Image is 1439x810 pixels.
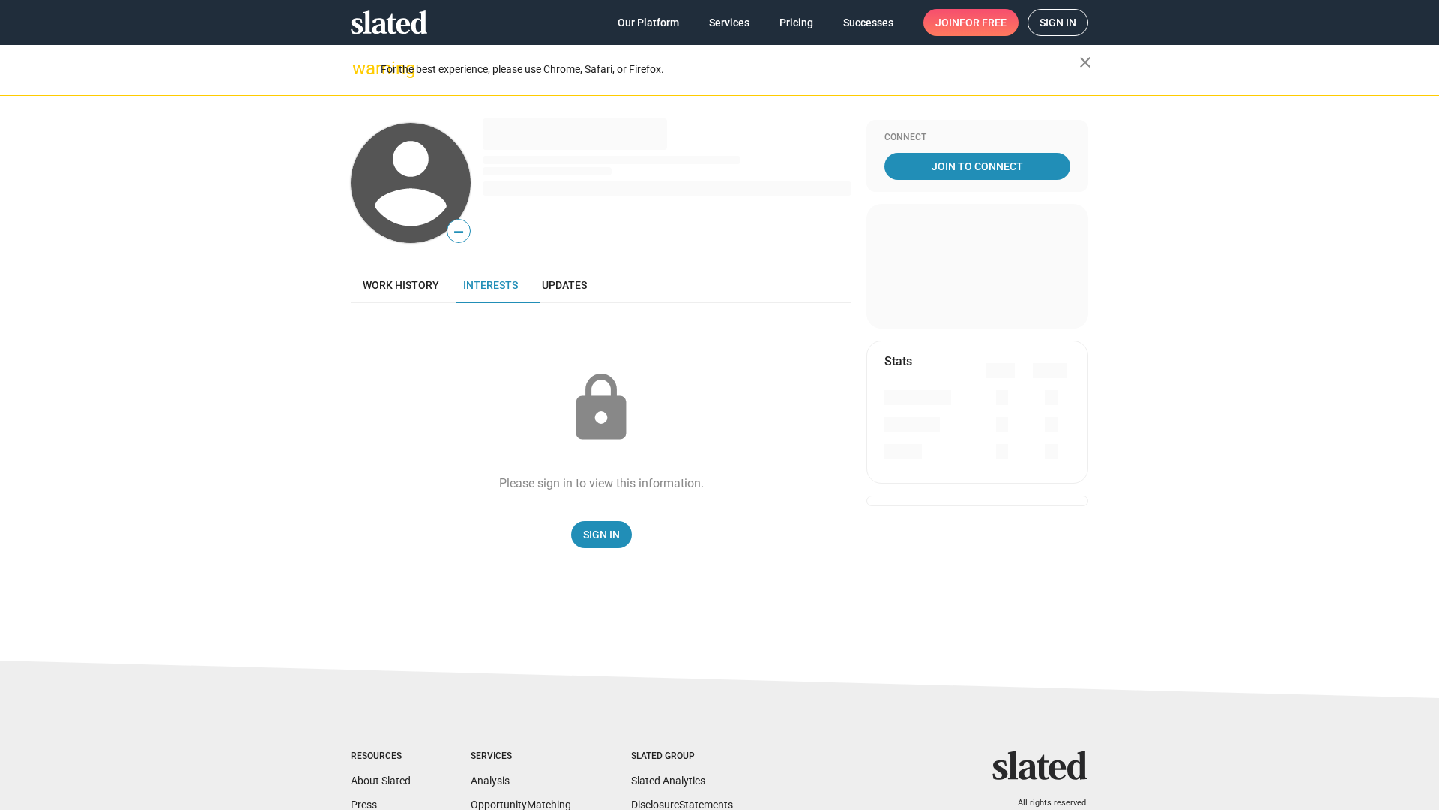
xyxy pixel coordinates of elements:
[471,775,510,787] a: Analysis
[779,9,813,36] span: Pricing
[542,279,587,291] span: Updates
[935,9,1007,36] span: Join
[709,9,749,36] span: Services
[583,521,620,548] span: Sign In
[499,475,704,491] div: Please sign in to view this information.
[352,59,370,77] mat-icon: warning
[1076,53,1094,71] mat-icon: close
[843,9,893,36] span: Successes
[447,222,470,241] span: —
[618,9,679,36] span: Our Platform
[451,267,530,303] a: Interests
[767,9,825,36] a: Pricing
[884,132,1070,144] div: Connect
[530,267,599,303] a: Updates
[463,279,518,291] span: Interests
[606,9,691,36] a: Our Platform
[923,9,1019,36] a: Joinfor free
[887,153,1067,180] span: Join To Connect
[363,279,439,291] span: Work history
[959,9,1007,36] span: for free
[351,751,411,763] div: Resources
[631,751,733,763] div: Slated Group
[381,59,1079,79] div: For the best experience, please use Chrome, Safari, or Firefox.
[351,775,411,787] a: About Slated
[564,370,639,445] mat-icon: lock
[1040,10,1076,35] span: Sign in
[884,353,912,369] mat-card-title: Stats
[631,775,705,787] a: Slated Analytics
[831,9,905,36] a: Successes
[471,751,571,763] div: Services
[884,153,1070,180] a: Join To Connect
[1028,9,1088,36] a: Sign in
[697,9,761,36] a: Services
[571,521,632,548] a: Sign In
[351,267,451,303] a: Work history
